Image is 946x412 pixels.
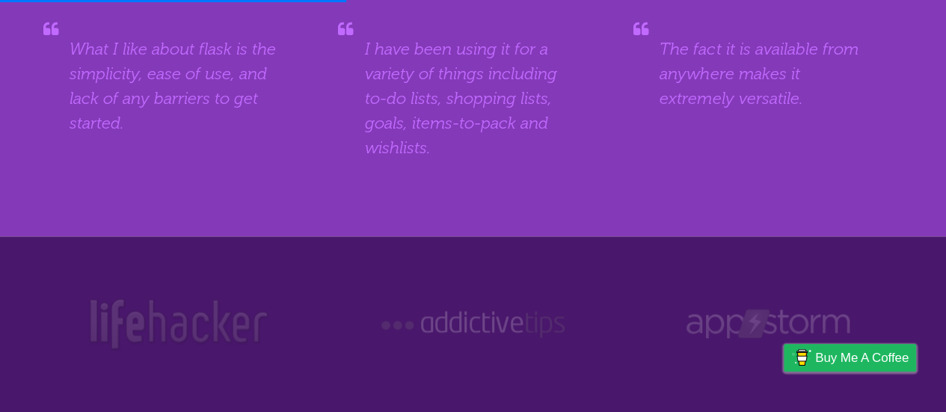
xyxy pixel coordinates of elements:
img: Web Appstorm [687,296,850,352]
blockquote: I have been using it for a variety of things including to-do lists, shopping lists, goals, items-... [364,37,581,160]
blockquote: What I like about flask is the simplicity, ease of use, and lack of any barriers to get started. [70,37,286,135]
img: Buy me a coffee [791,345,811,370]
a: Buy me a coffee [784,344,916,372]
blockquote: The fact it is available from anywhere makes it extremely versatile. [660,37,876,111]
span: Buy me a coffee [815,345,909,371]
img: Lifehacker [86,296,270,352]
img: Addictive Tips [378,296,568,352]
